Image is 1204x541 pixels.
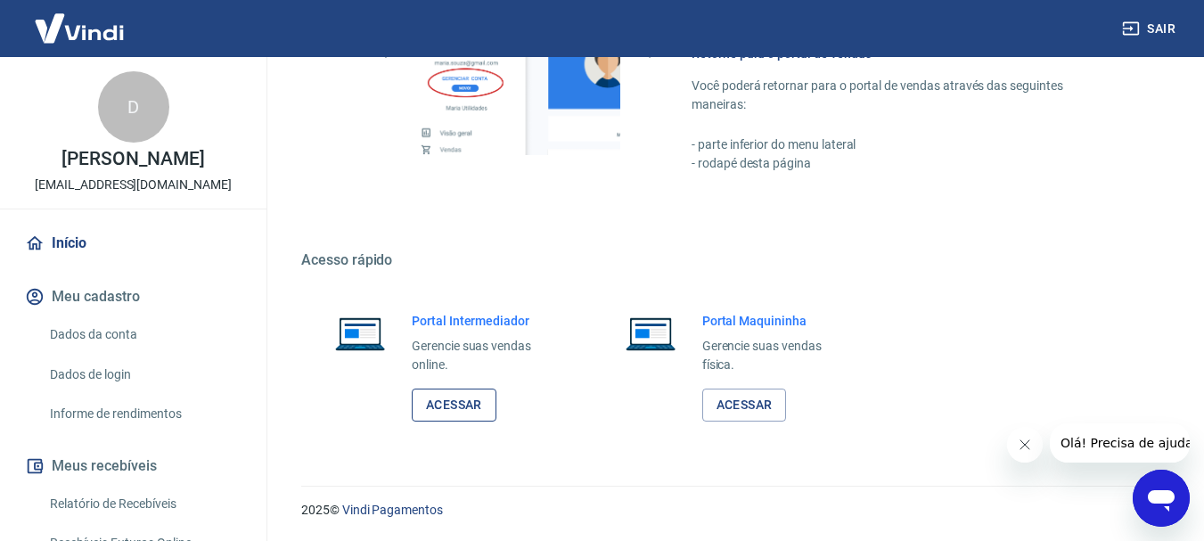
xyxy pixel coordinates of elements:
[412,312,560,330] h6: Portal Intermediador
[43,396,245,432] a: Informe de rendimentos
[412,337,560,374] p: Gerencie suas vendas online.
[692,135,1118,154] p: - parte inferior do menu lateral
[1050,423,1190,463] iframe: Mensagem da empresa
[702,389,787,422] a: Acessar
[43,486,245,522] a: Relatório de Recebíveis
[301,501,1161,520] p: 2025 ©
[323,312,397,355] img: Imagem de um notebook aberto
[692,77,1118,114] p: Você poderá retornar para o portal de vendas através das seguintes maneiras:
[35,176,232,194] p: [EMAIL_ADDRESS][DOMAIN_NAME]
[1133,470,1190,527] iframe: Botão para abrir a janela de mensagens
[613,312,688,355] img: Imagem de um notebook aberto
[11,12,150,27] span: Olá! Precisa de ajuda?
[21,277,245,316] button: Meu cadastro
[21,224,245,263] a: Início
[43,357,245,393] a: Dados de login
[61,150,204,168] p: [PERSON_NAME]
[43,316,245,353] a: Dados da conta
[301,251,1161,269] h5: Acesso rápido
[21,1,137,55] img: Vindi
[412,389,496,422] a: Acessar
[21,447,245,486] button: Meus recebíveis
[98,71,169,143] div: D
[692,154,1118,173] p: - rodapé desta página
[702,337,850,374] p: Gerencie suas vendas física.
[1118,12,1183,45] button: Sair
[342,503,443,517] a: Vindi Pagamentos
[702,312,850,330] h6: Portal Maquininha
[1007,427,1043,463] iframe: Fechar mensagem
